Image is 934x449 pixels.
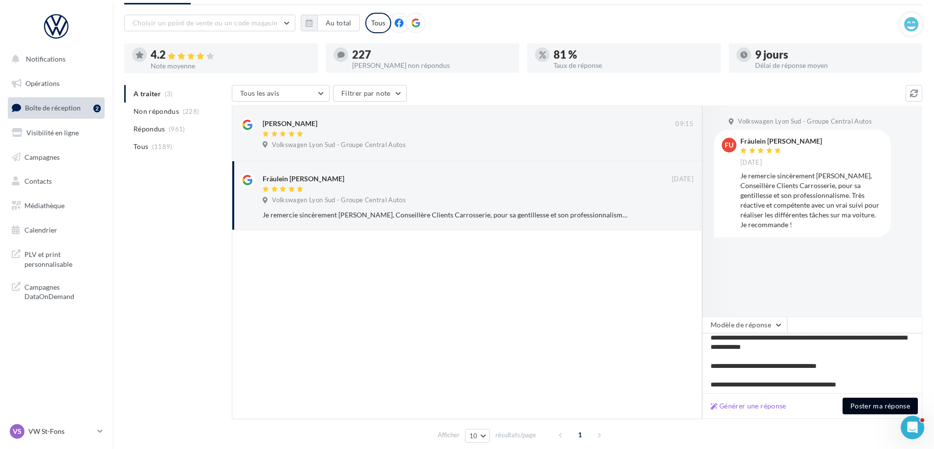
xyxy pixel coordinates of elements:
span: Campagnes [24,152,60,161]
span: Visibilité en ligne [26,128,79,137]
span: Boîte de réception [25,104,81,112]
span: 10 [469,432,478,440]
div: Délai de réponse moyen [755,62,914,69]
button: Au total [301,15,360,31]
button: Poster ma réponse [843,398,918,414]
a: Opérations [6,73,107,94]
span: Volkswagen Lyon Sud - Groupe Central Autos [272,141,406,150]
span: Campagnes DataOnDemand [24,280,101,301]
span: Médiathèque [24,201,65,210]
div: Fräulein [PERSON_NAME] [740,138,822,145]
span: VS [13,427,22,436]
span: (228) [183,107,200,115]
iframe: Intercom live chat [901,416,924,439]
a: PLV et print personnalisable [6,244,107,273]
a: Contacts [6,171,107,192]
div: Taux de réponse [554,62,713,69]
div: [PERSON_NAME] [263,119,317,128]
span: Opérations [25,79,60,87]
div: 9 jours [755,49,914,60]
span: (961) [169,125,185,133]
div: 227 [352,49,511,60]
button: 10 [465,429,490,443]
button: Modèle de réponse [702,317,787,333]
div: Note moyenne [151,63,310,69]
a: Campagnes DataOnDemand [6,277,107,305]
a: Calendrier [6,220,107,240]
span: Tous les avis [240,89,280,97]
span: Contacts [24,177,52,185]
span: Notifications [26,55,66,63]
span: (1189) [152,143,173,150]
a: Campagnes [6,147,107,168]
div: Je remercie sincèrement [PERSON_NAME], Conseillère Clients Carrosserie, pour sa gentillesse et so... [263,210,630,220]
span: 1 [572,427,588,443]
span: résultats/page [495,430,536,440]
div: Je remercie sincèrement [PERSON_NAME], Conseillère Clients Carrosserie, pour sa gentillesse et so... [740,171,883,230]
a: Visibilité en ligne [6,123,107,143]
button: Générer une réponse [707,400,790,412]
div: 2 [93,105,101,112]
a: VS VW St-Fons [8,422,105,441]
span: Afficher [438,430,460,440]
button: Filtrer par note [333,85,407,102]
span: Calendrier [24,226,57,234]
button: Tous les avis [232,85,330,102]
span: Fu [725,140,734,150]
div: [PERSON_NAME] non répondus [352,62,511,69]
span: 09:15 [675,120,693,128]
span: Volkswagen Lyon Sud - Groupe Central Autos [738,117,872,126]
span: Tous [133,142,148,151]
div: 4.2 [151,49,310,61]
div: Tous [365,13,391,33]
span: Non répondus [133,107,179,116]
button: Notifications [6,49,103,69]
div: Fräulein [PERSON_NAME] [263,174,344,184]
span: [DATE] [740,158,762,167]
span: Volkswagen Lyon Sud - Groupe Central Autos [272,196,406,205]
span: Répondus [133,124,165,134]
span: [DATE] [672,175,693,184]
a: Médiathèque [6,195,107,216]
span: Choisir un point de vente ou un code magasin [133,19,277,27]
button: Choisir un point de vente ou un code magasin [124,15,295,31]
span: PLV et print personnalisable [24,248,101,269]
p: VW St-Fons [28,427,93,436]
div: 81 % [554,49,713,60]
button: Au total [317,15,360,31]
a: Boîte de réception2 [6,97,107,118]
